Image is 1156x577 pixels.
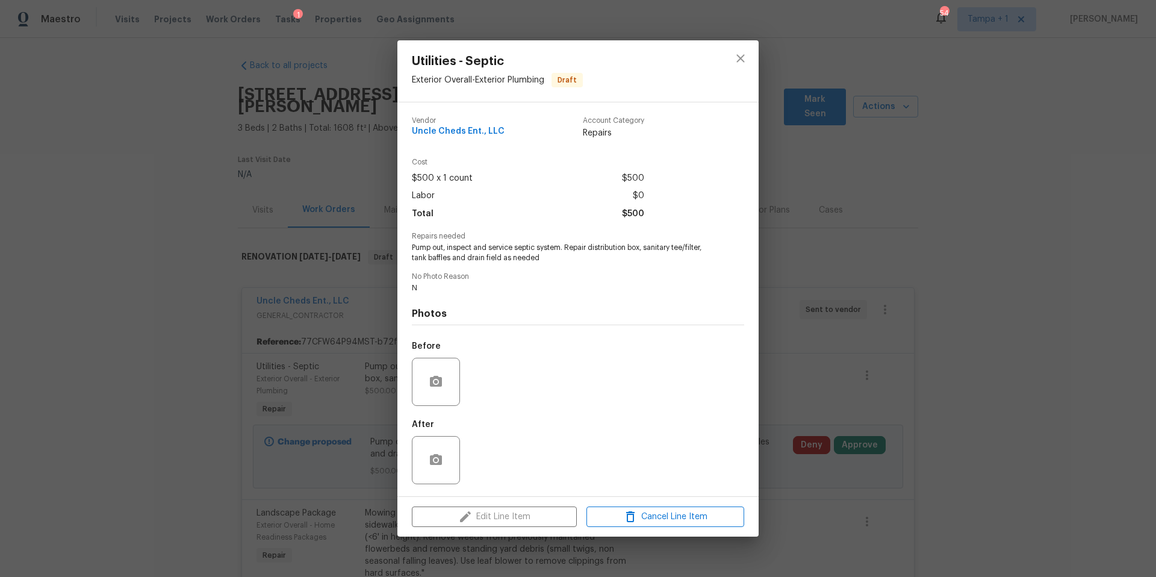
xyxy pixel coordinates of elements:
[726,44,755,73] button: close
[412,117,505,125] span: Vendor
[412,127,505,136] span: Uncle Cheds Ent., LLC
[412,232,744,240] span: Repairs needed
[940,7,948,19] div: 54
[293,9,303,21] div: 1
[412,170,473,187] span: $500 x 1 count
[412,283,711,293] span: N
[412,342,441,351] h5: Before
[412,187,435,205] span: Labor
[412,76,544,84] span: Exterior Overall - Exterior Plumbing
[633,187,644,205] span: $0
[412,243,711,263] span: Pump out, inspect and service septic system. Repair distribution box, sanitary tee/filter, tank b...
[586,507,744,528] button: Cancel Line Item
[412,205,433,223] span: Total
[412,273,744,281] span: No Photo Reason
[583,127,644,139] span: Repairs
[590,510,741,525] span: Cancel Line Item
[622,205,644,223] span: $500
[553,74,582,86] span: Draft
[622,170,644,187] span: $500
[412,158,644,166] span: Cost
[412,308,744,320] h4: Photos
[583,117,644,125] span: Account Category
[412,55,583,68] span: Utilities - Septic
[412,420,434,429] h5: After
